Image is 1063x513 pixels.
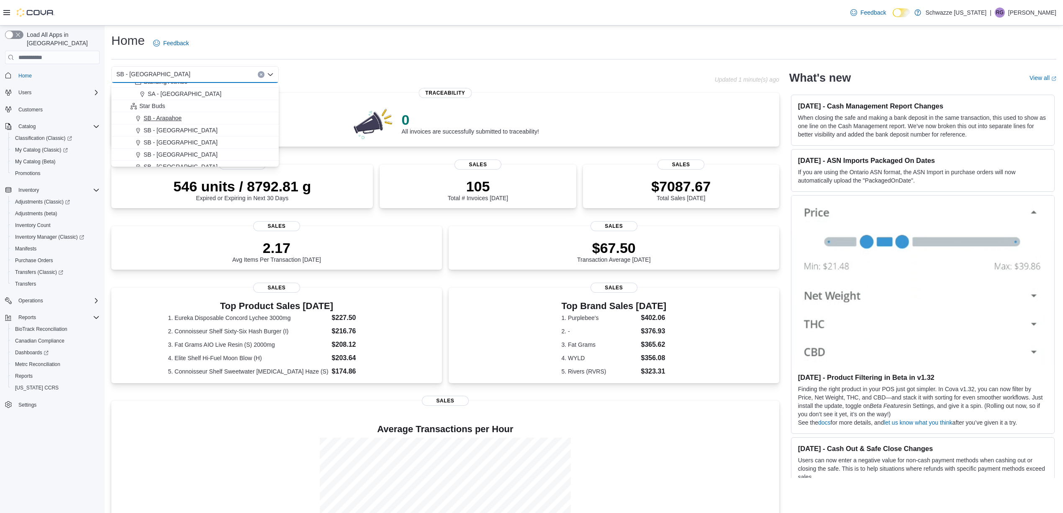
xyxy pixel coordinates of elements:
span: My Catalog (Classic) [12,145,100,155]
span: Sales [591,283,637,293]
h3: [DATE] - Product Filtering in Beta in v1.32 [798,373,1048,382]
dd: $402.06 [641,313,666,323]
span: Traceability [419,88,472,98]
a: Inventory Manager (Classic) [12,232,87,242]
p: 2.17 [232,240,321,256]
span: RG [996,8,1004,18]
a: Classification (Classic) [8,132,103,144]
a: Canadian Compliance [12,336,68,346]
span: Transfers (Classic) [12,267,100,277]
a: Adjustments (Classic) [12,197,73,207]
span: Inventory [18,187,39,193]
dd: $356.08 [641,353,666,363]
button: Clear input [258,71,264,78]
button: Operations [15,296,46,306]
span: Purchase Orders [15,257,53,264]
button: Canadian Compliance [8,335,103,347]
a: Inventory Manager (Classic) [8,231,103,243]
svg: External link [1051,76,1056,81]
span: Star Buds [139,102,165,110]
span: BioTrack Reconciliation [12,324,100,334]
a: Classification (Classic) [12,133,75,143]
span: SB - [GEOGRAPHIC_DATA] [144,126,218,134]
button: Metrc Reconciliation [8,358,103,370]
p: Updated 1 minute(s) ago [715,76,779,83]
p: $67.50 [577,240,651,256]
dt: 3. Fat Grams [561,340,637,349]
p: Schwazze [US_STATE] [925,8,986,18]
span: Sales [253,283,300,293]
a: Transfers (Classic) [12,267,67,277]
p: Users can now enter a negative value for non-cash payment methods when cashing out or closing the... [798,456,1048,481]
img: 0 [352,106,395,140]
span: BioTrack Reconciliation [15,326,67,333]
div: Robert Graham [995,8,1005,18]
dt: 1. Eureka Disposable Concord Lychee 3000mg [168,314,329,322]
div: Transaction Average [DATE] [577,240,651,263]
span: Classification (Classic) [12,133,100,143]
span: Dashboards [12,348,100,358]
span: My Catalog (Beta) [15,158,56,165]
button: Users [2,87,103,98]
button: Reports [2,312,103,323]
button: BioTrack Reconciliation [8,323,103,335]
span: Metrc Reconciliation [12,359,100,369]
span: Sales [253,221,300,231]
a: Adjustments (beta) [12,209,61,219]
h1: Home [111,32,145,49]
p: $7087.67 [651,178,711,195]
span: Manifests [12,244,100,254]
span: SB - [GEOGRAPHIC_DATA] [144,162,218,171]
button: SB - Arapahoe [111,112,279,124]
a: docs [818,419,831,426]
span: Transfers [15,281,36,287]
button: Customers [2,103,103,116]
span: Manifests [15,245,36,252]
a: Feedback [150,35,192,52]
dt: 4. WYLD [561,354,637,362]
dd: $376.93 [641,326,666,336]
span: Inventory Count [15,222,51,229]
dt: 2. Connoisseur Shelf Sixty-Six Hash Burger (I) [168,327,329,335]
a: BioTrack Reconciliation [12,324,71,334]
dt: 4. Elite Shelf Hi-Fuel Moon Blow (H) [168,354,329,362]
p: When closing the safe and making a bank deposit in the same transaction, this used to show as one... [798,113,1048,139]
dd: $216.76 [332,326,385,336]
span: Reports [18,314,36,321]
p: 105 [448,178,508,195]
button: Manifests [8,243,103,255]
dd: $365.62 [641,340,666,350]
span: Operations [18,297,43,304]
dd: $174.86 [332,366,385,376]
button: SB - [GEOGRAPHIC_DATA] [111,161,279,173]
span: SB - [GEOGRAPHIC_DATA] [116,69,190,79]
dd: $323.31 [641,366,666,376]
button: Settings [2,399,103,411]
a: Purchase Orders [12,255,56,266]
h4: Average Transactions per Hour [118,424,773,434]
a: My Catalog (Classic) [12,145,71,155]
p: 0 [402,111,539,128]
span: My Catalog (Beta) [12,157,100,167]
a: [US_STATE] CCRS [12,383,62,393]
dt: 5. Connoisseur Shelf Sweetwater [MEDICAL_DATA] Haze (S) [168,367,329,376]
span: Adjustments (beta) [15,210,57,217]
span: SB - Arapahoe [144,114,182,122]
dd: $208.12 [332,340,385,350]
span: Sales [591,221,637,231]
p: See the for more details, and after you’ve given it a try. [798,418,1048,427]
dt: 3. Fat Grams AIO Live Resin (S) 2000mg [168,340,329,349]
a: Reports [12,371,36,381]
input: Dark Mode [893,8,910,17]
a: Metrc Reconciliation [12,359,64,369]
h3: [DATE] - ASN Imports Packaged On Dates [798,156,1048,165]
a: Transfers [12,279,39,289]
div: Total Sales [DATE] [651,178,711,201]
span: Transfers (Classic) [15,269,63,276]
dt: 1. Purplebee's [561,314,637,322]
a: Adjustments (Classic) [8,196,103,208]
div: Total # Invoices [DATE] [448,178,508,201]
em: Beta Features [870,402,906,409]
span: Inventory Manager (Classic) [12,232,100,242]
